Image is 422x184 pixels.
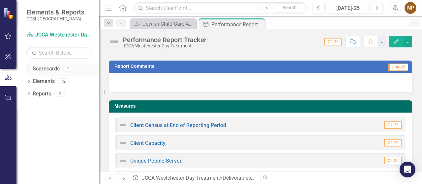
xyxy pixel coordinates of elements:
[273,3,306,13] button: Search
[123,36,206,43] div: Performance Report Tracker
[114,104,409,109] h3: Measures
[329,4,367,12] div: [DATE]-25
[109,37,119,47] img: Not Defined
[324,38,342,45] span: Q2-25
[400,162,415,177] div: Open Intercom Messenger
[26,8,84,16] span: Elements & Reports
[119,157,127,165] img: Not Defined
[33,78,55,85] a: Elements
[119,121,127,129] img: Not Defined
[405,2,416,14] button: NP
[3,8,15,19] img: ClearPoint Strategy
[123,43,206,48] div: JCCA Westchester Day Treatment
[54,91,65,96] div: 2
[327,2,369,14] button: [DATE]-25
[223,175,255,181] a: Deliverables
[130,122,226,128] a: Client Census at End of Reporting Period
[130,158,183,164] a: Unique People Served
[132,174,256,182] div: » »
[33,65,60,73] a: Scorecards
[134,2,308,14] input: Search ClearPoint...
[58,79,69,84] div: 12
[26,31,92,39] a: JCCA Westchester Day Treatment
[142,175,220,181] a: JCCA Westchester Day Treatment
[143,20,195,28] div: Jewish Child Care Association Landing Page
[132,20,195,28] a: Jewish Child Care Association Landing Page
[388,64,408,71] span: Jun-25
[33,90,51,98] a: Reports
[211,20,263,29] div: Performance Report Tracker
[26,47,92,59] input: Search Below...
[130,140,166,146] a: Client Capacity
[114,64,309,69] h3: Report Comments
[26,16,84,21] small: CCSI: [GEOGRAPHIC_DATA]
[384,121,402,129] span: Q2-25
[283,5,297,10] span: Search
[63,66,74,72] div: 2
[384,139,402,146] span: Q2-25
[119,139,127,147] img: Not Defined
[384,157,402,164] span: Q2-25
